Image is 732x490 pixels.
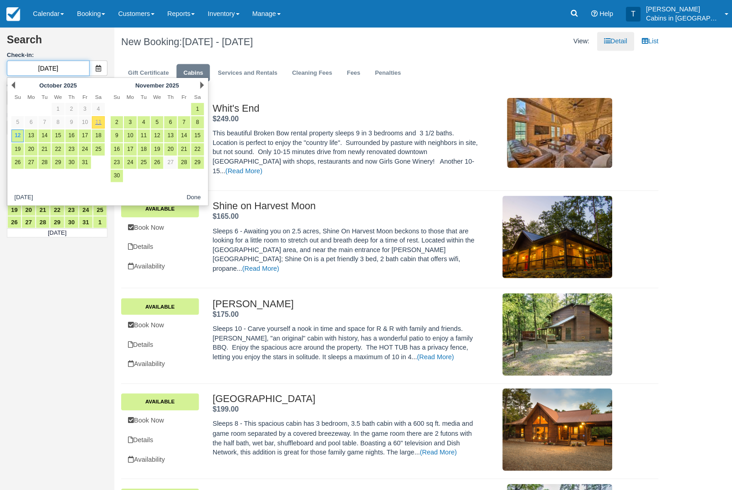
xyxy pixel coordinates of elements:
li: View: [564,32,594,51]
a: Next [200,81,203,88]
a: 24 [78,203,92,215]
a: 12 [150,129,163,141]
a: Prev [11,81,15,88]
a: Gift Certificate [121,64,175,82]
span: Saturday [95,93,101,99]
a: Available [121,200,198,216]
img: M76-1 [501,387,610,469]
a: 19 [150,143,163,155]
a: Penalties [367,64,406,82]
a: Available [121,297,198,314]
a: 19 [11,143,24,155]
a: (Read More) [418,447,455,454]
a: 20 [164,143,176,155]
a: 29 [51,156,64,168]
a: 18 [92,129,104,141]
span: Tuesday [140,93,146,99]
a: Availability [121,449,198,467]
p: Sleeps 10 - Carve yourself a nook in time and space for R & R with family and friends. [PERSON_NA... [212,323,477,360]
a: 27 [164,156,176,168]
a: 3 [123,116,136,128]
span: Monday [126,93,133,99]
span: Saturday [194,93,200,99]
a: 25 [137,156,149,168]
span: November [135,82,164,88]
a: 26 [7,215,21,227]
a: 9 [110,129,123,141]
a: Availability [121,256,198,275]
a: 31 [78,156,91,168]
a: 22 [190,143,203,155]
a: Cleaning Fees [284,64,338,82]
a: 26 [11,156,24,168]
span: Wednesday [54,93,61,99]
a: 16 [65,129,77,141]
a: (Read More) [415,352,452,359]
a: 13 [164,129,176,141]
a: 30 [64,215,78,227]
p: Sleeps 8 - This spacious cabin has 3 bedroom, 3.5 bath cabin with a 600 sq ft. media and game roo... [212,418,477,455]
a: 31 [78,215,92,227]
a: Cabins [176,64,209,82]
a: Book Now [121,315,198,333]
a: Details [121,429,198,448]
a: 29 [50,215,64,227]
a: 21 [36,203,50,215]
a: Book Now [121,410,198,428]
a: 7 [177,116,189,128]
a: 9 [65,116,77,128]
i: Help [589,10,595,17]
a: (Read More) [225,167,261,174]
strong: Price: $165 [212,211,238,219]
a: 1 [190,103,203,115]
h2: Shine on Harvest Moon [212,200,477,211]
a: 20 [25,143,37,155]
a: 28 [38,156,51,168]
img: M42-1 [501,292,610,374]
strong: Price: $199 [212,404,238,412]
div: T [624,7,638,21]
a: 28 [36,215,50,227]
a: 6 [25,116,37,128]
a: 15 [51,129,64,141]
a: Available [121,392,198,408]
a: 3 [78,103,91,115]
a: 17 [78,129,91,141]
a: 21 [177,143,189,155]
a: 16 [110,143,123,155]
p: Cabins in [GEOGRAPHIC_DATA] [644,14,717,23]
a: 2 [65,103,77,115]
a: 30 [65,156,77,168]
a: 24 [123,156,136,168]
a: 25 [92,203,107,215]
span: Thursday [167,93,173,99]
a: Fees [339,64,366,82]
a: 19 [7,203,21,215]
span: [DATE] - [DATE] [181,36,252,47]
a: 2 [110,116,123,128]
img: checkfront-main-nav-mini-logo.png [6,7,20,21]
a: 23 [64,203,78,215]
a: 11 [137,129,149,141]
button: Done [182,191,204,202]
a: 20 [21,203,36,215]
strong: Price: $175 [212,309,238,317]
p: Sleeps 6 - Awaiting you on 2.5 acres, Shine On Harvest Moon beckons to those that are looking for... [212,226,477,273]
a: 23 [65,143,77,155]
span: Thursday [68,93,75,99]
a: 1 [92,215,107,227]
p: [PERSON_NAME] [644,5,717,14]
a: 21 [38,143,51,155]
a: Availability [121,353,198,372]
a: 8 [190,116,203,128]
a: 8 [51,116,64,128]
a: 28 [177,156,189,168]
a: 22 [51,143,64,155]
a: List [633,32,663,51]
a: Details [121,334,198,353]
a: 27 [21,215,36,227]
a: 5 [150,116,163,128]
strong: Price: $249 [212,114,238,122]
a: 10 [123,129,136,141]
a: 4 [137,116,149,128]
